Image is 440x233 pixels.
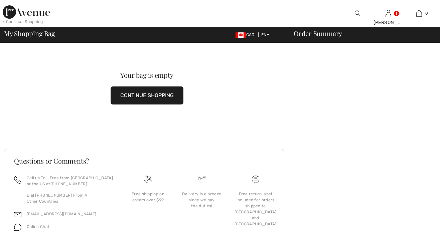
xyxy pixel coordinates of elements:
img: 1ère Avenue [3,5,50,19]
div: Free shipping on orders over $99 [127,191,170,203]
a: Sign In [386,10,391,16]
img: call [14,176,21,184]
div: Your bag is empty [18,72,276,78]
img: My Bag [416,9,422,17]
span: EN [261,32,270,37]
a: [PHONE_NUMBER] [50,182,87,186]
a: [EMAIL_ADDRESS][DOMAIN_NAME] [27,212,96,216]
h3: Questions or Comments? [14,158,274,164]
img: Canadian Dollar [236,32,246,38]
img: Delivery is a breeze since we pay the duties! [198,176,205,183]
button: CONTINUE SHOPPING [111,86,183,104]
p: Call us Toll-Free from [GEOGRAPHIC_DATA] or the US at [27,175,113,187]
div: Free return label included for orders shipped to [GEOGRAPHIC_DATA] and [GEOGRAPHIC_DATA] [234,191,277,227]
div: < Continue Shopping [3,19,43,25]
img: search the website [355,9,360,17]
img: chat [14,224,21,231]
span: Online Chat [27,224,49,229]
img: My Info [386,9,391,17]
div: [PERSON_NAME] [374,19,404,26]
span: My Shopping Bag [4,30,55,37]
span: 0 [425,10,428,16]
img: email [14,211,21,218]
a: 0 [404,9,434,17]
div: Order Summary [286,30,436,37]
img: Free shipping on orders over $99 [144,176,152,183]
p: Dial [PHONE_NUMBER] From All Other Countries [27,192,113,204]
span: CAD [236,32,257,37]
div: Delivery is a breeze since we pay the duties! [180,191,223,209]
img: Free shipping on orders over $99 [252,176,259,183]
